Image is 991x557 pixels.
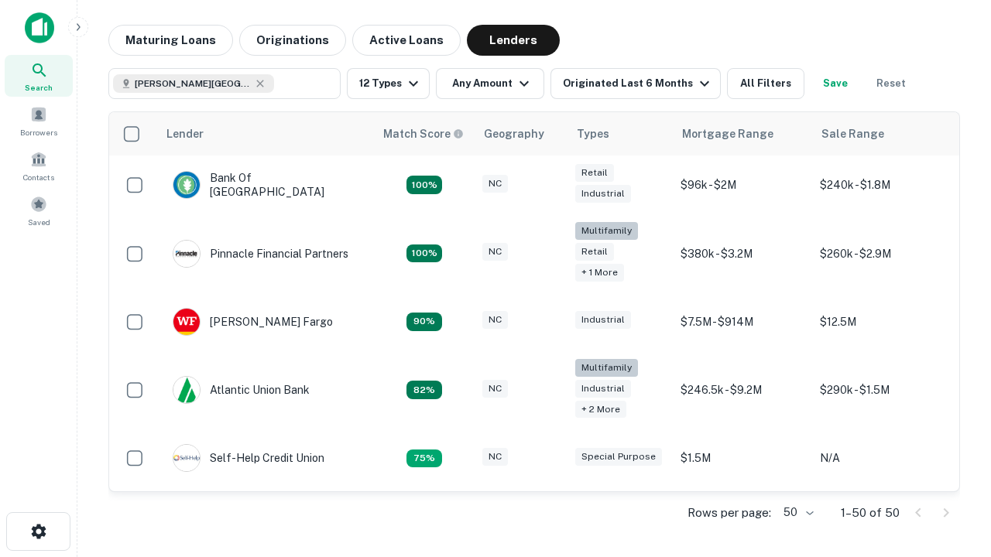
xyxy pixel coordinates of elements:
[914,433,991,507] iframe: Chat Widget
[568,112,673,155] th: Types
[812,214,952,292] td: $260k - $2.9M
[575,448,662,466] div: Special Purpose
[575,185,631,203] div: Industrial
[173,172,200,198] img: picture
[5,190,73,231] a: Saved
[482,380,508,398] div: NC
[673,155,812,214] td: $96k - $2M
[812,292,952,351] td: $12.5M
[108,25,233,56] button: Maturing Loans
[482,448,508,466] div: NC
[383,125,461,142] h6: Match Score
[688,504,771,522] p: Rows per page:
[173,309,200,335] img: picture
[157,112,374,155] th: Lender
[406,449,442,468] div: Matching Properties: 10, hasApolloMatch: undefined
[475,112,568,155] th: Geography
[812,351,952,429] td: $290k - $1.5M
[673,292,812,351] td: $7.5M - $914M
[673,351,812,429] td: $246.5k - $9.2M
[812,112,952,155] th: Sale Range
[575,380,631,398] div: Industrial
[25,12,54,43] img: capitalize-icon.png
[841,504,900,522] p: 1–50 of 50
[727,68,804,99] button: All Filters
[866,68,916,99] button: Reset
[482,243,508,261] div: NC
[575,401,626,419] div: + 2 more
[135,77,251,91] span: [PERSON_NAME][GEOGRAPHIC_DATA], [GEOGRAPHIC_DATA]
[5,100,73,142] a: Borrowers
[482,311,508,329] div: NC
[173,376,310,404] div: Atlantic Union Bank
[23,171,54,183] span: Contacts
[821,125,884,143] div: Sale Range
[406,244,442,263] div: Matching Properties: 24, hasApolloMatch: undefined
[406,176,442,194] div: Matching Properties: 14, hasApolloMatch: undefined
[811,68,860,99] button: Save your search to get updates of matches that match your search criteria.
[406,381,442,399] div: Matching Properties: 11, hasApolloMatch: undefined
[28,216,50,228] span: Saved
[482,175,508,193] div: NC
[173,308,333,336] div: [PERSON_NAME] Fargo
[682,125,773,143] div: Mortgage Range
[352,25,461,56] button: Active Loans
[173,445,200,471] img: picture
[575,359,638,377] div: Multifamily
[5,145,73,186] a: Contacts
[575,222,638,240] div: Multifamily
[406,313,442,331] div: Matching Properties: 12, hasApolloMatch: undefined
[673,429,812,487] td: $1.5M
[173,377,200,403] img: picture
[374,112,475,155] th: Capitalize uses an advanced AI algorithm to match your search with the best lender. The match sco...
[383,125,464,142] div: Capitalize uses an advanced AI algorithm to match your search with the best lender. The match sco...
[436,68,544,99] button: Any Amount
[550,68,721,99] button: Originated Last 6 Months
[812,429,952,487] td: N/A
[575,311,631,329] div: Industrial
[5,55,73,97] a: Search
[673,214,812,292] td: $380k - $3.2M
[563,74,714,93] div: Originated Last 6 Months
[173,241,200,267] img: picture
[173,444,324,472] div: Self-help Credit Union
[673,112,812,155] th: Mortgage Range
[777,501,816,524] div: 50
[577,125,609,143] div: Types
[166,125,204,143] div: Lender
[173,240,348,268] div: Pinnacle Financial Partners
[173,171,358,199] div: Bank Of [GEOGRAPHIC_DATA]
[812,155,952,214] td: $240k - $1.8M
[20,126,57,138] span: Borrowers
[347,68,430,99] button: 12 Types
[467,25,560,56] button: Lenders
[575,243,614,261] div: Retail
[484,125,544,143] div: Geography
[25,81,53,94] span: Search
[575,264,624,282] div: + 1 more
[575,164,614,182] div: Retail
[239,25,346,56] button: Originations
